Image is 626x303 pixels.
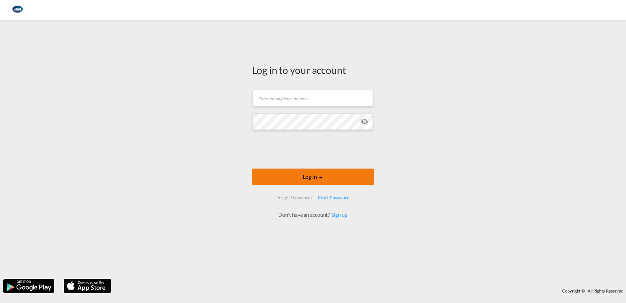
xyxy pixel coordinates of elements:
a: Sign up [330,212,347,218]
button: LOGIN [252,169,374,185]
img: apple.png [63,278,112,294]
input: Enter email/phone number [253,90,373,106]
img: 1aa151c0c08011ec8d6f413816f9a227.png [10,3,25,17]
div: Don't have an account? [271,211,355,218]
iframe: reCAPTCHA [263,136,363,162]
div: Copyright © . All Rights Reserved [114,285,626,296]
div: Reset Password [315,192,352,204]
img: google.png [3,278,55,294]
div: Forgot Password? [274,192,315,204]
md-icon: icon-eye-off [360,118,368,126]
div: Log in to your account [252,63,374,77]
